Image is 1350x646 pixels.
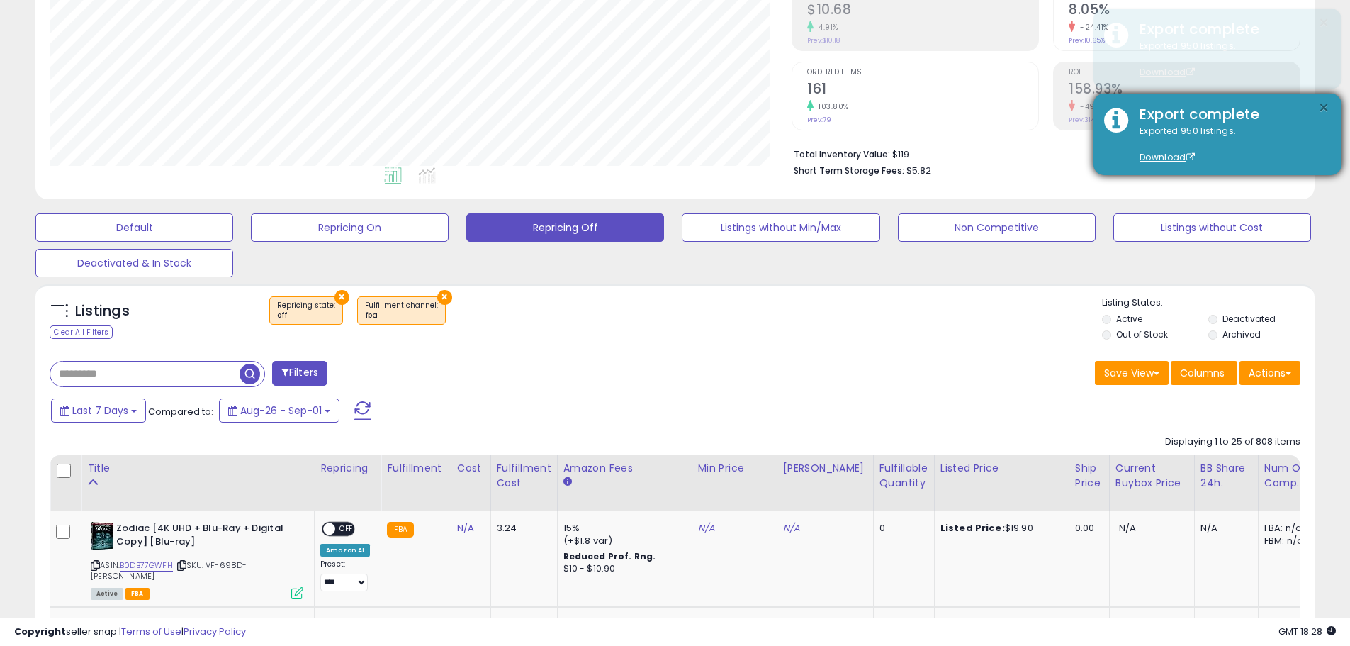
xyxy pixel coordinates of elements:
div: 3.24 [497,522,546,535]
label: Active [1116,313,1142,325]
div: Repricing [320,461,375,476]
div: $19.90 [940,522,1058,535]
small: -49.42% [1075,101,1112,112]
div: Cost [457,461,485,476]
a: N/A [698,521,715,535]
small: Prev: $10.18 [807,36,840,45]
div: $10 - $10.90 [563,563,681,575]
a: Download [1140,66,1195,78]
div: 15% [563,522,681,535]
button: × [1318,14,1329,32]
label: Out of Stock [1116,328,1168,340]
div: FBA: n/a [1264,522,1311,535]
h5: Listings [75,301,130,321]
button: Listings without Cost [1113,213,1311,242]
span: 2025-09-9 18:28 GMT [1278,625,1336,638]
div: Exported 950 listings. [1129,125,1331,165]
button: Default [35,213,233,242]
div: Amazon AI [320,544,370,557]
button: Last 7 Days [51,399,146,423]
div: Export complete [1129,19,1331,40]
div: Title [87,461,308,476]
small: -24.41% [1075,22,1109,33]
a: N/A [457,521,474,535]
span: Fulfillment channel : [365,300,438,321]
h2: 161 [807,81,1038,100]
li: $119 [794,145,1290,162]
h2: 158.93% [1069,81,1300,100]
a: B0DB77GWFH [120,559,173,572]
a: Privacy Policy [184,625,246,638]
button: Columns [1171,361,1237,385]
div: Min Price [698,461,771,476]
div: BB Share 24h. [1200,461,1252,491]
span: Aug-26 - Sep-01 [240,403,322,418]
small: Prev: 314.20% [1069,116,1108,124]
div: FBM: n/a [1264,535,1311,547]
div: Clear All Filters [50,325,113,339]
button: × [1318,99,1329,117]
div: off [277,311,335,321]
span: Compared to: [148,405,213,418]
span: All listings currently available for purchase on Amazon [91,588,123,600]
div: Exported 950 listings. [1129,40,1331,79]
button: × [334,290,349,305]
div: Amazon Fees [563,461,686,476]
div: Listed Price [940,461,1063,476]
span: Last 7 Days [72,403,128,418]
div: Export complete [1129,104,1331,125]
label: Archived [1222,328,1261,340]
small: FBA [387,522,413,538]
div: Ship Price [1075,461,1103,491]
h2: 8.05% [1069,1,1300,21]
div: Num of Comp. [1264,461,1316,491]
img: 51dJEpB2pNL._SL40_.jpg [91,522,113,550]
div: Preset: [320,559,370,591]
label: Deactivated [1222,313,1276,325]
span: N/A [1119,521,1136,535]
div: Fulfillment [387,461,444,476]
button: Non Competitive [898,213,1096,242]
span: | SKU: VF-698D-[PERSON_NAME] [91,559,247,581]
a: N/A [783,521,800,535]
a: Download [1140,151,1195,163]
span: Columns [1180,366,1225,380]
div: Fulfillable Quantity [879,461,928,491]
div: Current Buybox Price [1115,461,1188,491]
div: N/A [1200,522,1247,535]
div: Displaying 1 to 25 of 808 items [1165,435,1300,449]
b: Listed Price: [940,521,1005,535]
small: Amazon Fees. [563,476,572,489]
button: Repricing On [251,213,449,242]
b: Short Term Storage Fees: [794,165,904,177]
button: Save View [1095,361,1169,385]
div: 0 [879,522,923,535]
span: OFF [335,523,358,535]
div: seller snap | | [14,625,246,639]
button: × [437,290,452,305]
button: Deactivated & In Stock [35,249,233,277]
small: 103.80% [814,101,849,112]
div: [PERSON_NAME] [783,461,867,476]
div: (+$1.8 var) [563,535,681,547]
strong: Copyright [14,625,66,638]
b: Zodiac [4K UHD + Blu-Ray + Digital Copy] [Blu-ray] [116,522,288,552]
span: Repricing state : [277,300,335,321]
small: Prev: 79 [807,116,831,124]
div: ASIN: [91,522,303,598]
small: 4.91% [814,22,838,33]
h2: $10.68 [807,1,1038,21]
small: Prev: 10.65% [1069,36,1105,45]
button: Actions [1239,361,1300,385]
button: Filters [272,361,327,386]
b: Reduced Prof. Rng. [563,550,656,562]
span: ROI [1069,69,1300,77]
div: 0.00 [1075,522,1098,535]
a: Terms of Use [121,625,181,638]
span: Ordered Items [807,69,1038,77]
span: $5.82 [906,164,931,177]
span: FBA [125,588,150,600]
div: fba [365,311,438,321]
b: Total Inventory Value: [794,148,890,160]
button: Listings without Min/Max [682,213,879,242]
